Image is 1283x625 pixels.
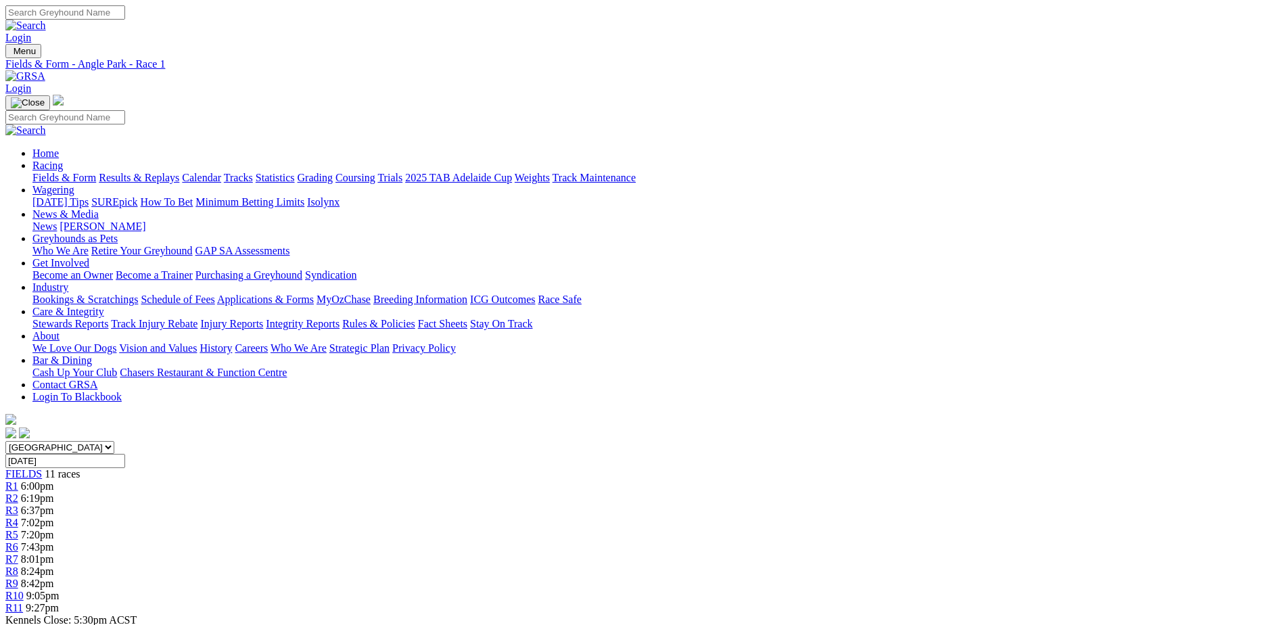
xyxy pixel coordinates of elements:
[5,427,16,438] img: facebook.svg
[307,196,340,208] a: Isolynx
[5,124,46,137] img: Search
[141,294,214,305] a: Schedule of Fees
[418,318,467,329] a: Fact Sheets
[470,294,535,305] a: ICG Outcomes
[5,505,18,516] span: R3
[5,110,125,124] input: Search
[224,172,253,183] a: Tracks
[5,517,18,528] a: R4
[32,367,1278,379] div: Bar & Dining
[53,95,64,106] img: logo-grsa-white.png
[21,565,54,577] span: 8:24pm
[26,602,59,614] span: 9:27pm
[5,492,18,504] a: R2
[14,46,36,56] span: Menu
[5,70,45,83] img: GRSA
[21,541,54,553] span: 7:43pm
[5,565,18,577] a: R8
[21,480,54,492] span: 6:00pm
[32,221,57,232] a: News
[5,590,24,601] a: R10
[19,427,30,438] img: twitter.svg
[32,281,68,293] a: Industry
[377,172,402,183] a: Trials
[32,269,113,281] a: Become an Owner
[32,391,122,402] a: Login To Blackbook
[329,342,390,354] a: Strategic Plan
[5,20,46,32] img: Search
[5,95,50,110] button: Toggle navigation
[470,318,532,329] a: Stay On Track
[32,342,1278,354] div: About
[21,578,54,589] span: 8:42pm
[32,294,1278,306] div: Industry
[32,354,92,366] a: Bar & Dining
[32,245,1278,257] div: Greyhounds as Pets
[5,414,16,425] img: logo-grsa-white.png
[5,44,41,58] button: Toggle navigation
[317,294,371,305] a: MyOzChase
[120,367,287,378] a: Chasers Restaurant & Function Centre
[116,269,193,281] a: Become a Trainer
[32,172,1278,184] div: Racing
[256,172,295,183] a: Statistics
[32,318,1278,330] div: Care & Integrity
[553,172,636,183] a: Track Maintenance
[32,330,60,342] a: About
[195,245,290,256] a: GAP SA Assessments
[111,318,197,329] a: Track Injury Rebate
[21,492,54,504] span: 6:19pm
[21,553,54,565] span: 8:01pm
[11,97,45,108] img: Close
[5,541,18,553] a: R6
[32,196,89,208] a: [DATE] Tips
[5,578,18,589] a: R9
[141,196,193,208] a: How To Bet
[235,342,268,354] a: Careers
[5,602,23,614] a: R11
[99,172,179,183] a: Results & Replays
[60,221,145,232] a: [PERSON_NAME]
[32,318,108,329] a: Stewards Reports
[32,306,104,317] a: Care & Integrity
[305,269,356,281] a: Syndication
[32,367,117,378] a: Cash Up Your Club
[32,379,97,390] a: Contact GRSA
[91,245,193,256] a: Retire Your Greyhound
[32,269,1278,281] div: Get Involved
[5,5,125,20] input: Search
[119,342,197,354] a: Vision and Values
[373,294,467,305] a: Breeding Information
[32,160,63,171] a: Racing
[45,468,80,480] span: 11 races
[91,196,137,208] a: SUREpick
[21,529,54,540] span: 7:20pm
[32,245,89,256] a: Who We Are
[32,184,74,195] a: Wagering
[5,529,18,540] a: R5
[32,208,99,220] a: News & Media
[32,233,118,244] a: Greyhounds as Pets
[182,172,221,183] a: Calendar
[21,517,54,528] span: 7:02pm
[5,83,31,94] a: Login
[405,172,512,183] a: 2025 TAB Adelaide Cup
[5,454,125,468] input: Select date
[335,172,375,183] a: Coursing
[32,257,89,269] a: Get Involved
[26,590,60,601] span: 9:05pm
[5,553,18,565] a: R7
[32,221,1278,233] div: News & Media
[538,294,581,305] a: Race Safe
[5,468,42,480] a: FIELDS
[298,172,333,183] a: Grading
[5,58,1278,70] a: Fields & Form - Angle Park - Race 1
